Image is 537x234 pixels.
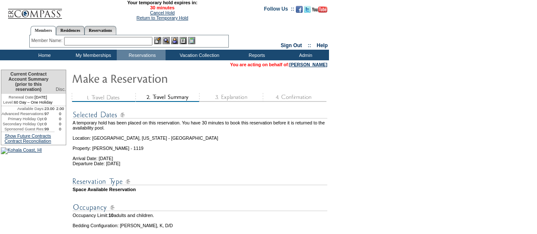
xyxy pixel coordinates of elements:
[1,127,45,132] td: Sponsored Guest Res:
[296,8,303,14] a: Become our fan on Facebook
[54,121,66,127] td: 0
[72,70,242,87] img: Make Reservation
[263,93,326,102] img: step4_state1.gif
[264,5,294,15] td: Follow Us ::
[296,6,303,13] img: Become our fan on Facebook
[317,42,328,48] a: Help
[188,37,195,44] img: b_calculator.gif
[1,111,45,116] td: Advanced Reservations:
[171,37,178,44] img: Impersonate
[73,141,327,151] td: Property: [PERSON_NAME] - 1119
[45,121,55,127] td: 0
[1,94,54,100] td: [DATE]
[1,70,54,94] td: Current Contract Account Summary (prior to this reservation)
[73,151,327,161] td: Arrival Date: [DATE]
[73,213,327,218] td: Occupancy Limit: adults and children.
[73,161,327,166] td: Departure Date: [DATE]
[1,121,45,127] td: Secondary Holiday Opt:
[54,127,66,132] td: 0
[163,37,170,44] img: View
[5,138,51,144] a: Contract Reconciliation
[56,26,84,35] a: Residences
[304,8,311,14] a: Follow us on Twitter
[56,87,66,92] span: Disc.
[1,147,42,154] img: Kohala Coast, HI
[73,187,327,192] td: Space Available Reservation
[54,111,66,116] td: 0
[54,116,66,121] td: 0
[72,93,135,102] img: step1_state3.gif
[1,100,54,106] td: 60 Day – One Holiday
[19,50,68,60] td: Home
[45,111,55,116] td: 97
[73,202,327,213] img: subTtlOccupancy.gif
[73,130,327,141] td: Location: [GEOGRAPHIC_DATA], [US_STATE] - [GEOGRAPHIC_DATA]
[135,93,199,102] img: step2_state2.gif
[1,106,45,111] td: Available Days:
[73,120,327,130] td: A temporary hold has been placed on this reservation. You have 30 minutes to book this reservatio...
[1,116,45,121] td: Primary Holiday Opt:
[154,37,161,44] img: b_edit.gif
[45,106,55,111] td: 23.00
[117,50,166,60] td: Reservations
[8,95,34,100] span: Renewal Date:
[31,26,56,35] a: Members
[45,127,55,132] td: 99
[304,6,311,13] img: Follow us on Twitter
[84,26,116,35] a: Reservations
[199,93,263,102] img: step3_state1.gif
[230,62,327,67] span: You are acting on behalf of:
[108,213,113,218] span: 10
[166,50,231,60] td: Vacation Collection
[150,10,174,15] a: Cancel Hold
[3,100,14,105] span: Level:
[312,8,327,14] a: Subscribe to our YouTube Channel
[180,37,187,44] img: Reservations
[312,6,327,13] img: Subscribe to our YouTube Channel
[45,116,55,121] td: 0
[280,50,329,60] td: Admin
[290,62,327,67] a: [PERSON_NAME]
[54,106,66,111] td: 2.00
[73,223,327,228] td: Bedding Configuration: [PERSON_NAME], K, D/D
[73,176,327,187] img: subTtlResType.gif
[68,50,117,60] td: My Memberships
[281,42,302,48] a: Sign Out
[137,15,188,20] a: Return to Temporary Hold
[67,5,258,10] span: 30 minutes
[308,42,311,48] span: ::
[231,50,280,60] td: Reports
[7,2,62,19] img: Compass Home
[5,133,51,138] a: Show Future Contracts
[73,110,327,120] img: subTtlSelectedDates.gif
[31,37,64,44] div: Member Name:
